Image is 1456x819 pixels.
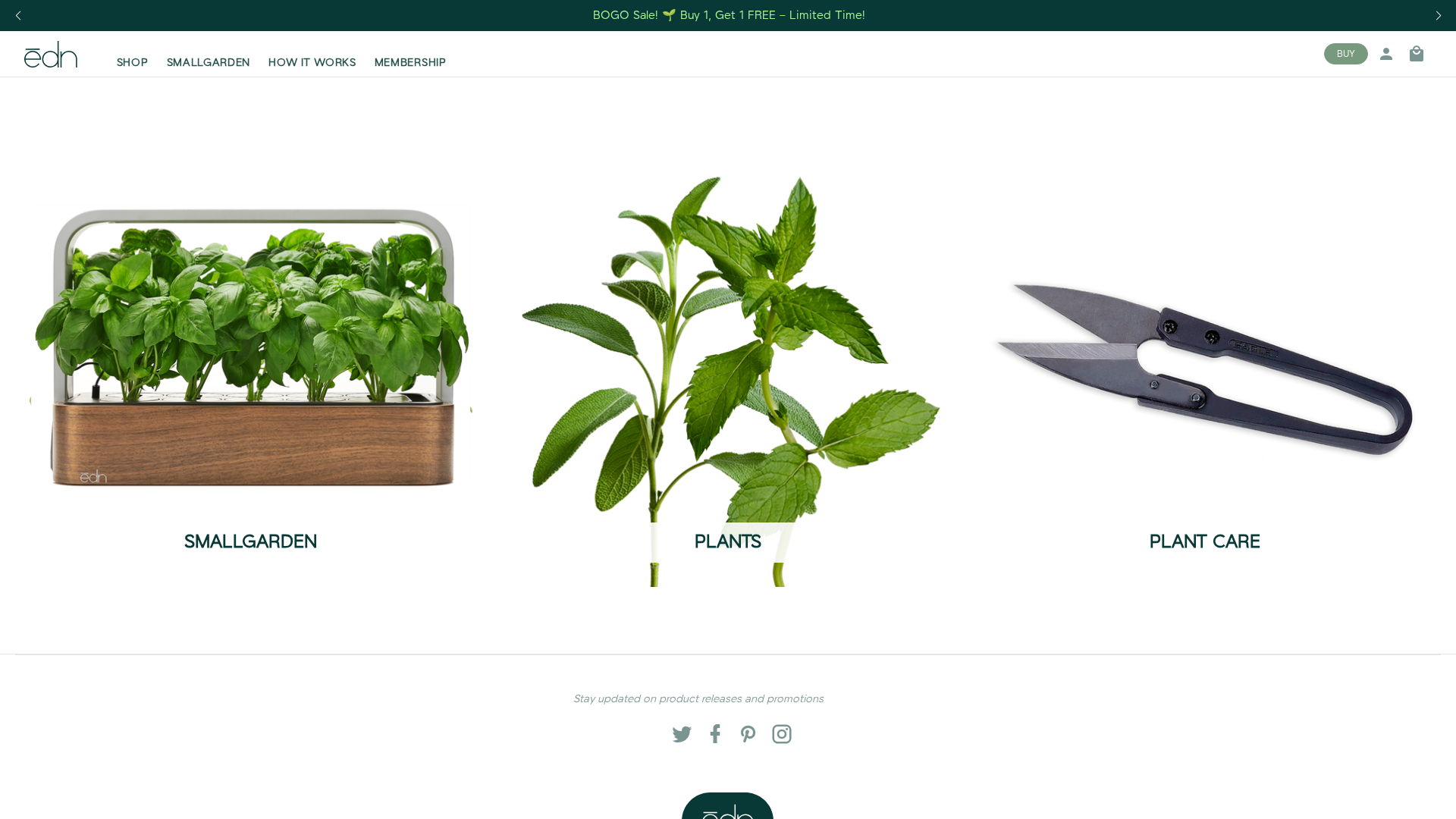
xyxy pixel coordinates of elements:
[117,55,149,71] span: SHOP
[366,37,456,71] a: MEMBERSHIP
[695,529,761,555] span: Plants
[24,119,477,586] a: SmallGarden
[375,55,447,71] span: MEMBERSHIP
[501,119,954,586] img: Plants
[592,4,868,27] a: BOGO Sale! 🌱 Buy 1, Get 1 FREE – Limited Time!
[979,119,1432,586] a: Plant Care
[979,119,1432,572] img: Plant Care
[268,55,356,71] span: HOW IT WORKS
[259,37,365,71] a: HOW IT WORKS
[108,37,158,71] a: SHOP
[167,55,251,71] span: SMALLGARDEN
[24,119,477,572] img: SmallGarden
[1324,43,1368,64] button: BUY
[573,692,824,707] em: Stay updated on product releases and promotions
[1150,529,1260,555] span: Plant Care
[593,8,865,24] div: BOGO Sale! 🌱 Buy 1, Get 1 FREE – Limited Time!
[184,529,317,555] span: SmallGarden
[158,37,260,71] a: SMALLGARDEN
